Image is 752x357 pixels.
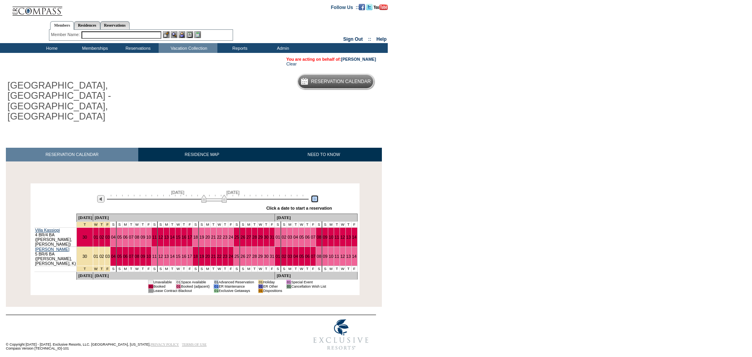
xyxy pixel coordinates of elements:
[229,235,233,239] a: 24
[368,36,371,42] span: ::
[257,221,263,227] td: W
[269,266,275,272] td: F
[341,57,376,62] a: [PERSON_NAME]
[306,315,376,354] img: Exclusive Resorts
[146,266,152,272] td: F
[93,272,275,279] td: [DATE]
[176,235,181,239] a: 15
[264,254,269,259] a: 30
[117,254,122,259] a: 05
[291,284,326,288] td: Cancellation Wish List
[99,266,105,272] td: Independence Day 2026 - Saturday to Saturday
[340,221,345,227] td: W
[170,221,175,227] td: T
[293,254,298,259] a: 04
[99,235,104,239] a: 02
[234,235,239,239] a: 25
[275,235,280,239] a: 01
[164,221,170,227] td: M
[35,228,60,232] a: Villa Kassiopi
[216,266,222,272] td: W
[316,235,321,239] a: 08
[214,288,219,293] td: 01
[286,57,376,62] span: You are acting on behalf of:
[311,79,371,84] h5: Reservation Calendar
[252,254,257,259] a: 28
[181,280,210,284] td: Space Available
[181,284,210,288] td: Booked (adjacent)
[205,221,211,227] td: M
[110,221,116,227] td: S
[366,4,372,9] a: Follow us on Twitter
[93,214,275,221] td: [DATE]
[298,221,304,227] td: W
[175,266,181,272] td: W
[270,254,275,259] a: 31
[359,4,365,10] img: Become our fan on Facebook
[234,254,239,259] a: 25
[211,254,216,259] a: 21
[258,284,263,288] td: 01
[263,288,282,293] td: Dispositions
[351,221,357,227] td: F
[193,254,198,259] a: 18
[34,246,77,266] td: 5 BR/6 BA ([PERSON_NAME], [PERSON_NAME], K)
[163,31,170,38] img: b_edit.gif
[152,221,157,227] td: S
[135,235,139,239] a: 08
[176,280,181,284] td: 01
[240,235,245,239] a: 26
[345,221,351,227] td: T
[123,221,128,227] td: M
[105,266,110,272] td: Independence Day 2026 - Saturday to Saturday
[286,284,291,288] td: 01
[257,266,263,272] td: W
[29,43,72,53] td: Home
[153,284,172,288] td: Booked
[205,254,210,259] a: 20
[275,272,357,279] td: [DATE]
[148,280,153,284] td: 01
[310,266,316,272] td: F
[258,280,263,284] td: 01
[157,221,163,227] td: S
[158,254,163,259] a: 12
[219,288,254,293] td: Exclusive Getaways
[99,254,104,259] a: 02
[105,221,110,227] td: Independence Day 2026 - Saturday to Saturday
[105,235,110,239] a: 03
[76,272,93,279] td: [DATE]
[6,148,138,161] a: RESERVATION CALENDAR
[152,266,157,272] td: S
[214,284,219,288] td: 01
[153,288,210,293] td: Lease Contract Blackout
[222,266,228,272] td: T
[293,235,298,239] a: 04
[93,266,99,272] td: Independence Day 2026 - Saturday to Saturday
[334,266,340,272] td: T
[316,221,322,227] td: S
[82,254,87,259] a: 30
[182,254,186,259] a: 16
[170,266,175,272] td: T
[188,235,192,239] a: 17
[260,43,304,53] td: Admin
[334,254,339,259] a: 11
[110,266,116,272] td: S
[374,4,388,10] img: Subscribe to our YouTube Channel
[76,214,93,221] td: [DATE]
[252,221,258,227] td: T
[128,266,134,272] td: T
[346,235,351,239] a: 13
[311,195,318,203] img: Next
[157,266,163,272] td: S
[287,235,292,239] a: 03
[299,254,304,259] a: 05
[234,221,240,227] td: S
[76,266,93,272] td: Independence Day 2026 - Saturday to Saturday
[304,266,310,272] td: T
[146,235,151,239] a: 10
[181,221,187,227] td: T
[329,235,333,239] a: 10
[223,254,228,259] a: 23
